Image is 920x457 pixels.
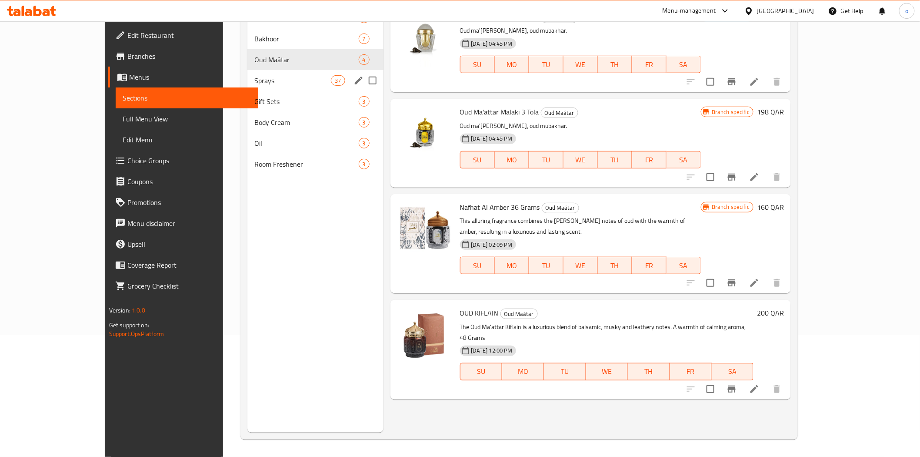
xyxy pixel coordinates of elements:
div: Oud Maátar4 [247,49,383,70]
span: Get support on: [109,319,149,331]
span: WE [567,259,594,272]
button: Branch-specific-item [721,272,742,293]
img: OUD KIFLAIN [397,307,453,363]
a: Sections [116,87,258,108]
span: [DATE] 12:00 PM [468,346,516,355]
span: 7 [359,35,369,43]
span: FR [636,259,663,272]
a: Edit menu item [749,384,760,394]
button: TU [529,257,563,274]
span: Menus [129,72,251,82]
span: TU [547,365,582,378]
button: delete [767,379,787,400]
span: Select to update [701,168,720,186]
button: TH [628,363,670,380]
span: Edit Menu [123,134,251,145]
button: WE [563,151,598,168]
button: TH [598,257,632,274]
div: items [359,34,370,44]
span: Branches [127,51,251,61]
span: FR [673,365,708,378]
span: Promotions [127,197,251,208]
span: MO [498,154,526,166]
span: Oud Maátar [254,54,358,65]
img: Oud Ma'attar Malaki 6 Tola [397,11,453,67]
span: Coverage Report [127,260,251,270]
span: OUD KIFLAIN [460,306,499,319]
a: Branches [108,46,258,67]
span: TU [533,154,560,166]
button: SU [460,151,495,168]
span: TH [631,365,666,378]
span: Menu disclaimer [127,218,251,228]
div: Oud Maátar [542,203,579,213]
div: Oil3 [247,133,383,154]
a: Coupons [108,171,258,192]
nav: Menu sections [247,4,383,178]
button: SA [667,257,701,274]
span: Nafhat Al Amber 36 Grams [460,201,540,214]
span: Sprays [254,75,331,86]
button: WE [563,56,598,73]
a: Edit menu item [749,278,760,288]
span: WE [567,58,594,71]
button: delete [767,71,787,92]
span: Gift Sets [254,96,358,107]
span: Oil [254,138,358,148]
span: 3 [359,97,369,106]
span: SU [464,154,491,166]
a: Full Menu View [116,108,258,129]
div: Oud Maátar [541,108,578,118]
h6: 160 QAR [757,201,784,213]
p: Oud ma'[PERSON_NAME], oud mubakhar. [460,25,701,36]
span: Select to update [701,274,720,292]
div: items [331,75,345,86]
button: MO [502,363,544,380]
span: Grocery Checklist [127,281,251,291]
span: Sections [123,93,251,103]
button: Branch-specific-item [721,379,742,400]
p: Oud ma'[PERSON_NAME], oud mubakhar. [460,121,701,131]
button: FR [670,363,712,380]
a: Upsell [108,234,258,255]
span: TH [601,154,629,166]
button: SU [460,363,502,380]
div: Gift Sets3 [247,91,383,112]
span: [DATE] 04:45 PM [468,134,516,143]
button: TU [529,56,563,73]
span: Oud Maátar [501,309,537,319]
a: Edit menu item [749,77,760,87]
button: SU [460,257,495,274]
span: Branch specific [708,203,753,211]
span: [DATE] 02:09 PM [468,241,516,249]
button: delete [767,167,787,188]
button: MO [495,56,529,73]
div: [GEOGRAPHIC_DATA] [757,6,814,16]
span: SA [670,154,697,166]
span: FR [636,154,663,166]
button: FR [632,257,667,274]
a: Support.OpsPlatform [109,328,164,339]
span: Oud Ma'attar Malaki 3 Tola [460,105,539,118]
span: [DATE] 04:45 PM [468,40,516,48]
span: Room Freshener [254,159,358,169]
a: Grocery Checklist [108,276,258,296]
a: Edit Menu [116,129,258,150]
span: Full Menu View [123,114,251,124]
span: TH [601,259,629,272]
span: MO [498,259,526,272]
a: Menu disclaimer [108,213,258,234]
span: SA [715,365,750,378]
a: Promotions [108,192,258,213]
span: SA [670,58,697,71]
button: FR [632,151,667,168]
span: 3 [359,118,369,127]
div: items [359,138,370,148]
button: SU [460,56,495,73]
span: Choice Groups [127,155,251,166]
span: Version: [109,305,130,316]
span: TU [533,58,560,71]
a: Coverage Report [108,255,258,276]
